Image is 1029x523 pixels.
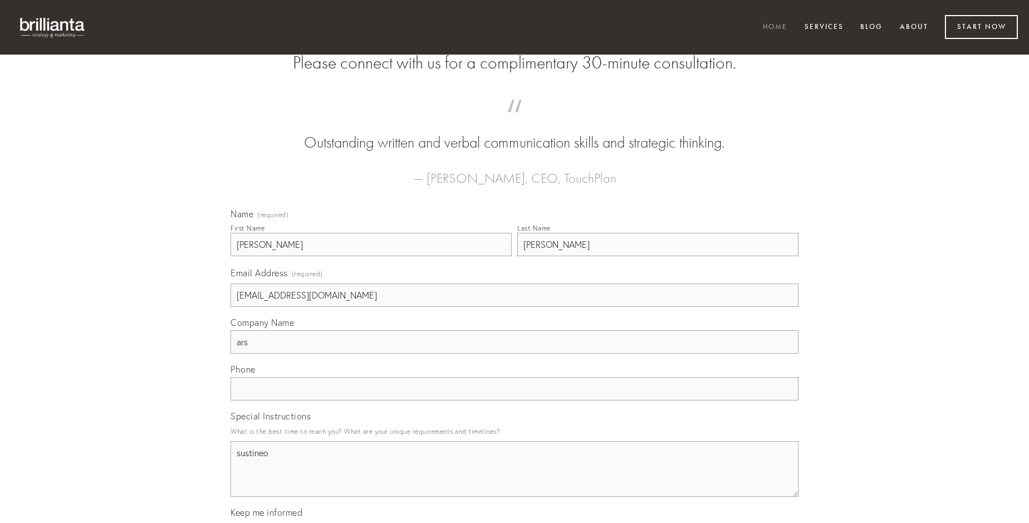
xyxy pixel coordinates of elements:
[248,110,781,154] blockquote: Outstanding written and verbal communication skills and strategic thinking.
[945,15,1018,39] a: Start Now
[231,52,798,74] h2: Please connect with us for a complimentary 30-minute consultation.
[11,11,95,43] img: brillianta - research, strategy, marketing
[292,266,323,281] span: (required)
[231,441,798,497] textarea: sustineo
[231,224,264,232] div: First Name
[756,18,795,37] a: Home
[231,267,288,278] span: Email Address
[231,208,253,219] span: Name
[231,364,256,375] span: Phone
[797,18,851,37] a: Services
[853,18,890,37] a: Blog
[231,317,294,328] span: Company Name
[231,424,798,439] p: What is the best time to reach you? What are your unique requirements and timelines?
[231,410,311,422] span: Special Instructions
[248,154,781,189] figcaption: — [PERSON_NAME], CEO, TouchPlan
[231,507,302,518] span: Keep me informed
[517,224,551,232] div: Last Name
[248,110,781,132] span: “
[893,18,935,37] a: About
[257,212,288,218] span: (required)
